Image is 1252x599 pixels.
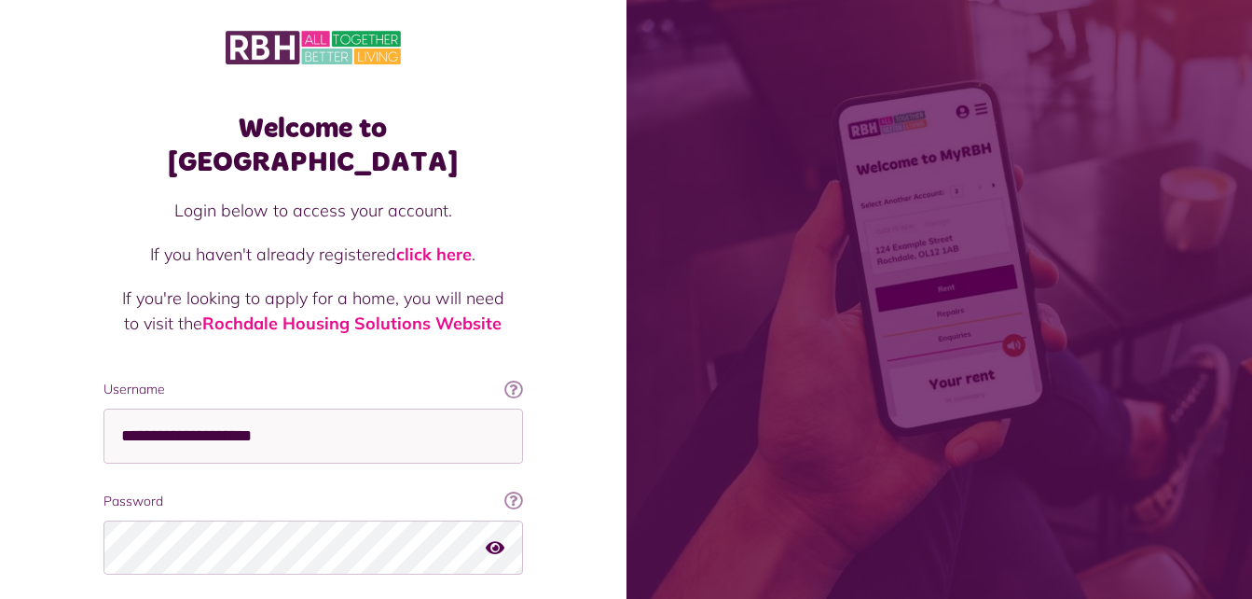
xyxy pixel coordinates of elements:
label: Password [103,492,523,511]
p: If you're looking to apply for a home, you will need to visit the [122,286,504,336]
label: Username [103,380,523,399]
img: MyRBH [226,28,401,67]
a: click here [396,244,472,265]
p: Login below to access your account. [122,198,504,223]
p: If you haven't already registered . [122,242,504,267]
h1: Welcome to [GEOGRAPHIC_DATA] [103,112,523,179]
a: Rochdale Housing Solutions Website [202,313,502,334]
